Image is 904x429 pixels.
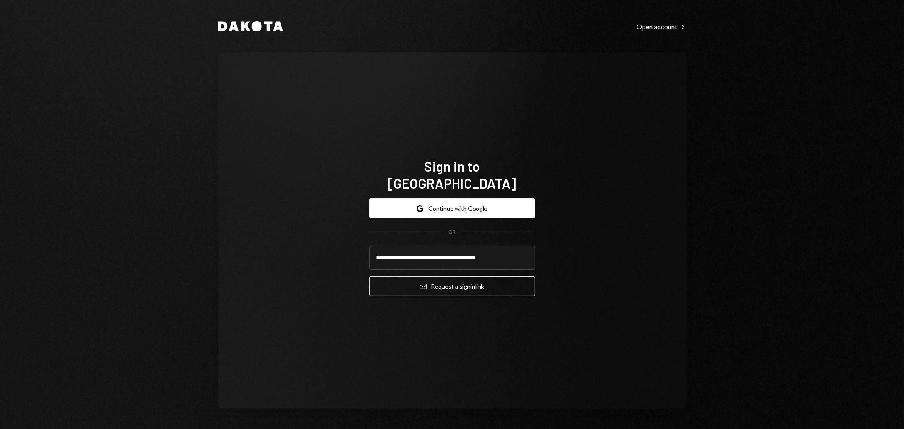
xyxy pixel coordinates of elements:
div: OR [448,228,456,236]
button: Continue with Google [369,198,535,218]
a: Open account [637,22,686,31]
h1: Sign in to [GEOGRAPHIC_DATA] [369,158,535,192]
button: Request a signinlink [369,276,535,296]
